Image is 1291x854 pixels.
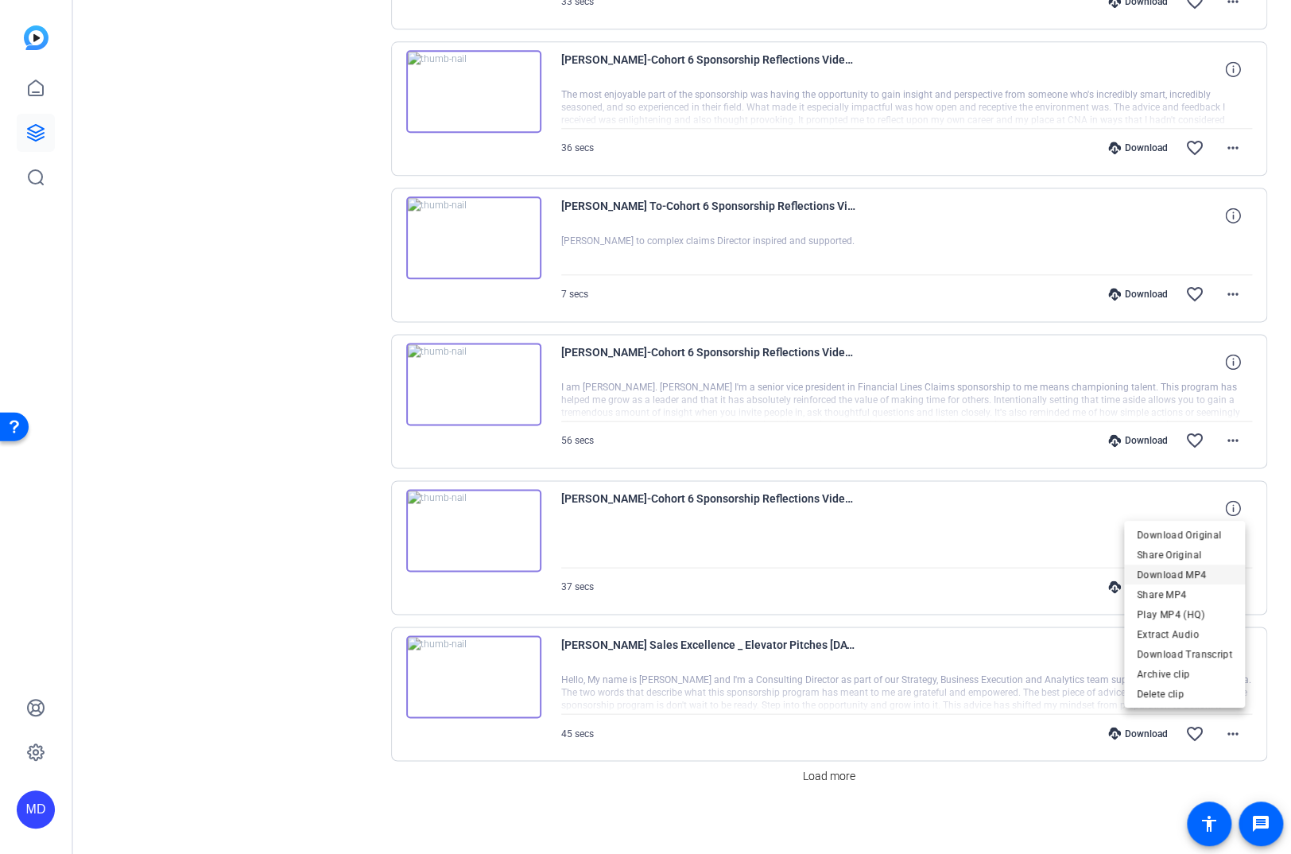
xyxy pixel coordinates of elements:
span: Archive clip [1137,664,1232,683]
span: Download MP4 [1137,565,1232,584]
span: Play MP4 (HQ) [1137,604,1232,623]
span: Delete clip [1137,684,1232,703]
span: Share MP4 [1137,584,1232,604]
span: Extract Audio [1137,624,1232,643]
span: Download Original [1137,525,1232,544]
span: Share Original [1137,545,1232,564]
span: Download Transcript [1137,644,1232,663]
